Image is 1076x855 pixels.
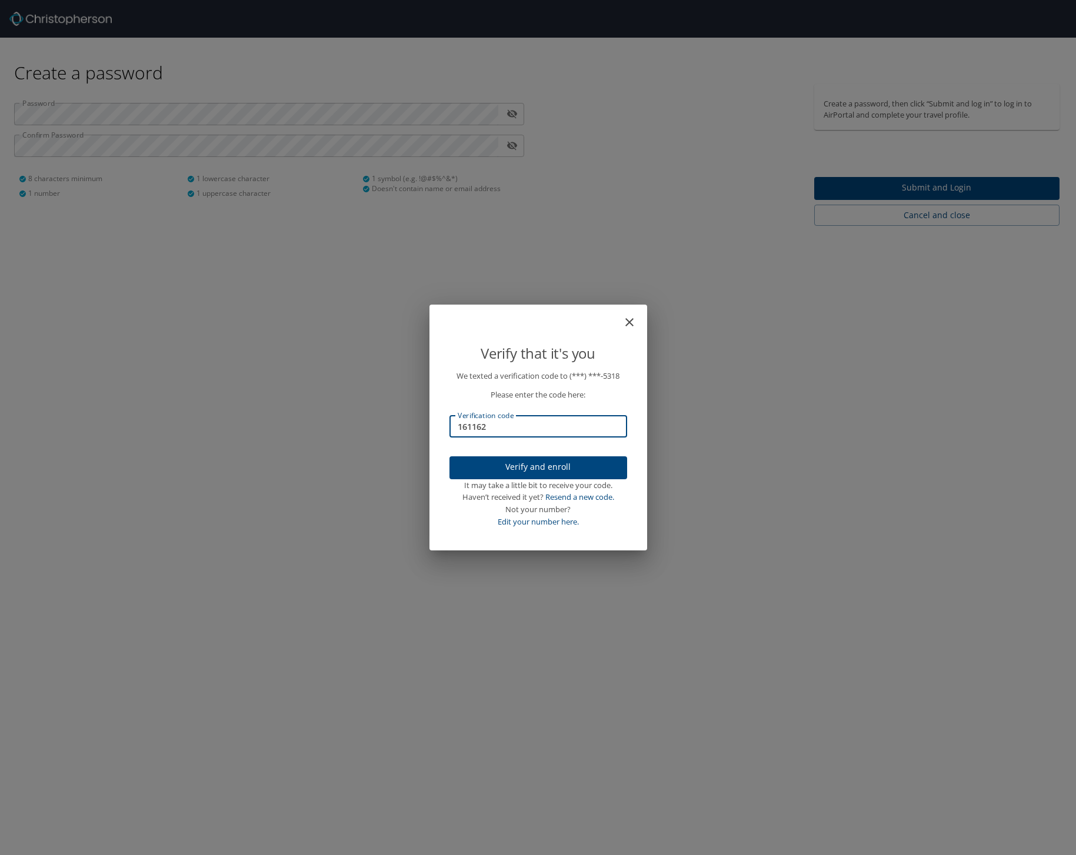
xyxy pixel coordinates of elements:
button: Verify and enroll [449,456,627,479]
div: It may take a little bit to receive your code. [449,479,627,492]
a: Edit your number here. [498,516,579,527]
p: We texted a verification code to (***) ***- 5318 [449,370,627,382]
a: Resend a new code. [545,492,614,502]
p: Verify that it's you [449,342,627,365]
div: Not your number? [449,503,627,516]
button: close [628,309,642,323]
div: Haven’t received it yet? [449,491,627,503]
span: Verify and enroll [459,460,618,475]
p: Please enter the code here: [449,389,627,401]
